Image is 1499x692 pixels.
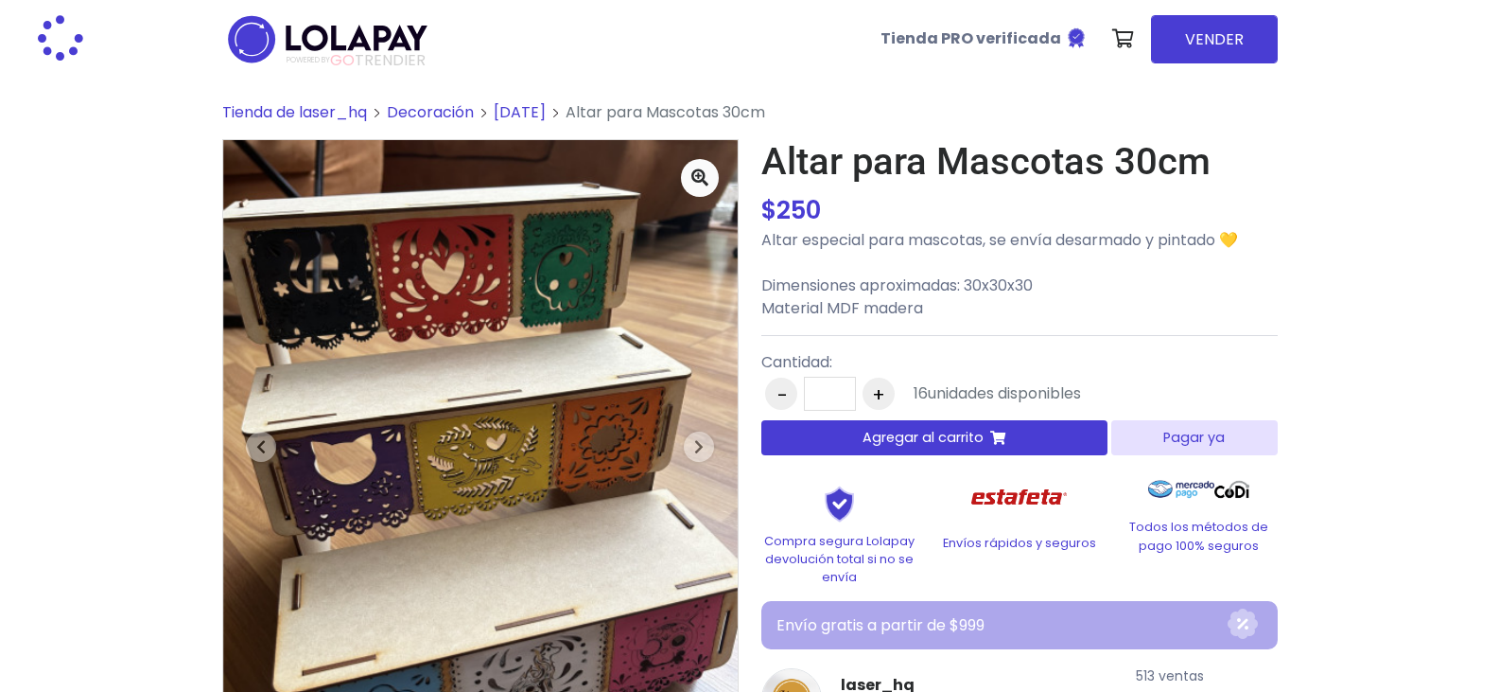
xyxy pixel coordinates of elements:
[941,534,1098,552] p: Envíos rápidos y seguros
[914,382,1081,405] div: unidades disponibles
[222,101,367,123] a: Tienda de laser_hq
[863,378,895,410] button: +
[1136,666,1204,685] small: 513 ventas
[765,378,797,410] button: -
[761,139,1278,185] h1: Altar para Mascotas 30cm
[761,420,1108,455] button: Agregar al carrito
[494,101,546,123] a: [DATE]
[761,532,918,587] p: Compra segura Lolapay devolución total si no se envía
[1111,420,1277,455] button: Pagar ya
[222,101,1278,139] nav: breadcrumb
[1148,470,1215,508] img: Mercado Pago Logo
[222,9,433,69] img: logo
[1065,27,1088,49] img: Tienda verificada
[761,229,1278,320] p: Altar especial para mascotas, se envía desarmado y pintado 💛 Dimensiones aproximadas: 30x30x30 Ma...
[287,55,330,65] span: POWERED BY
[793,486,887,522] img: Shield
[863,428,984,448] span: Agregar al carrito
[287,52,426,69] span: TRENDIER
[776,193,821,227] span: 250
[1121,518,1278,554] p: Todos los métodos de pago 100% seguros
[914,382,928,404] span: 16
[880,27,1061,49] b: Tienda PRO verificada
[761,351,1081,374] p: Cantidad:
[330,49,355,71] span: GO
[1151,15,1278,63] a: VENDER
[387,101,474,123] a: Decoración
[1214,470,1249,508] img: Codi Logo
[956,470,1082,524] img: Estafeta Logo
[761,192,1278,229] div: $
[776,614,1229,637] p: Envío gratis a partir de $999
[566,101,765,123] span: Altar para Mascotas 30cm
